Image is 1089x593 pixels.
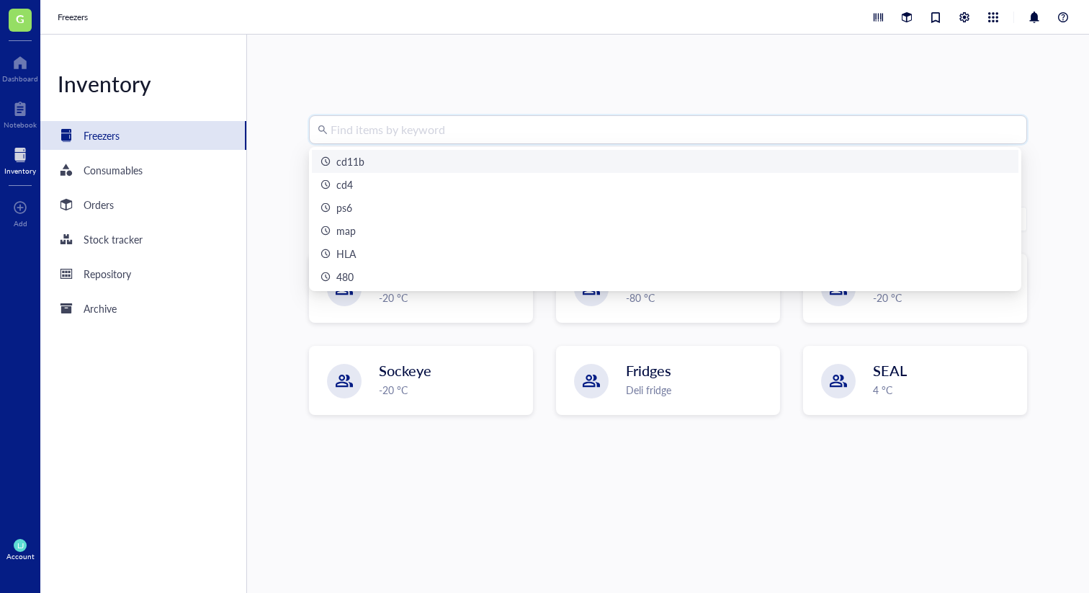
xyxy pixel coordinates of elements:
a: Notebook [4,97,37,129]
div: -80 °C [626,290,771,306]
div: cd4 [336,177,353,192]
span: SEAL [873,360,907,380]
span: G [16,9,24,27]
div: -20 °C [873,290,1018,306]
span: Sockeye [379,360,431,380]
a: Freezers [58,10,91,24]
div: Repository [84,266,131,282]
a: Dashboard [2,51,38,83]
a: Inventory [4,143,36,175]
div: 480 [336,269,354,285]
a: Repository [40,259,246,288]
div: cd11b [336,153,364,169]
div: ps6 [336,200,352,215]
div: Archive [84,300,117,316]
div: map [336,223,356,238]
div: HLA [336,246,356,262]
a: Orders [40,190,246,219]
div: -20 °C [379,382,524,398]
span: LJ [17,541,24,550]
div: Deli fridge [626,382,771,398]
a: Archive [40,294,246,323]
a: Stock tracker [40,225,246,254]
div: Inventory [40,69,246,98]
div: Add [14,219,27,228]
div: Freezers [84,128,120,143]
div: Consumables [84,162,143,178]
span: Fridges [626,360,671,380]
a: Consumables [40,156,246,184]
div: 4 °C [873,382,1018,398]
div: Notebook [4,120,37,129]
a: Freezers [40,121,246,150]
div: -20 °C [379,290,524,306]
div: Dashboard [2,74,38,83]
div: Inventory [4,166,36,175]
div: Orders [84,197,114,213]
div: Stock tracker [84,231,143,247]
div: Account [6,552,35,561]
